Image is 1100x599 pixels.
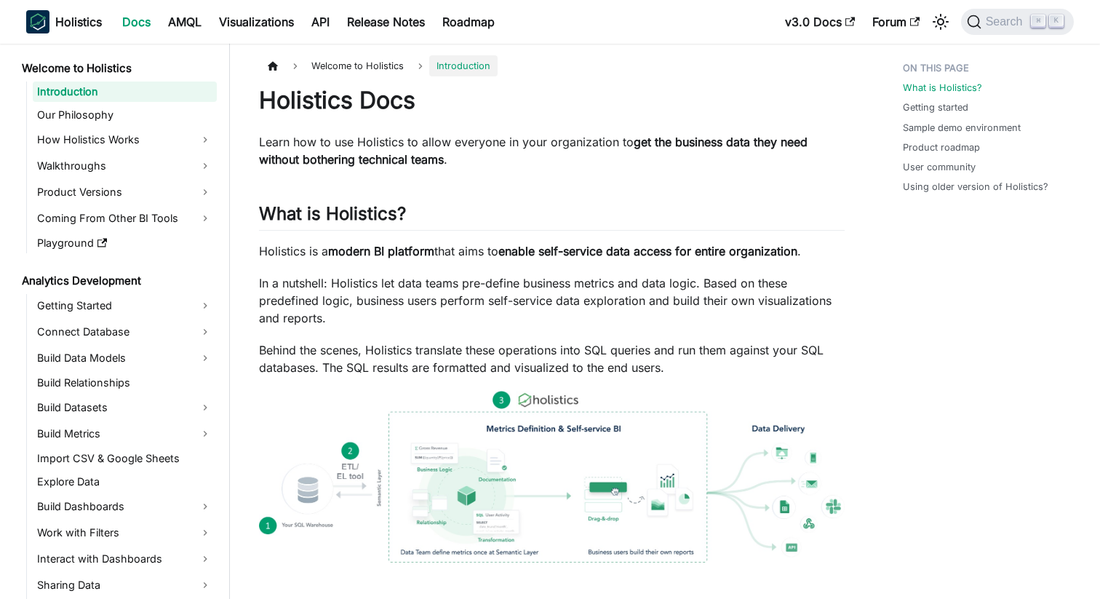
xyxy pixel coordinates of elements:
[26,10,102,33] a: HolisticsHolistics
[26,10,49,33] img: Holistics
[259,242,845,260] p: Holistics is a that aims to .
[33,181,217,204] a: Product Versions
[259,391,845,563] img: How Holistics fits in your Data Stack
[33,574,217,597] a: Sharing Data
[17,58,217,79] a: Welcome to Holistics
[903,160,976,174] a: User community
[303,10,338,33] a: API
[259,55,287,76] a: Home page
[1049,15,1064,28] kbd: K
[259,341,845,376] p: Behind the scenes, Holistics translate these operations into SQL queries and run them against you...
[33,472,217,492] a: Explore Data
[33,105,217,125] a: Our Philosophy
[903,180,1048,194] a: Using older version of Holistics?
[33,521,217,544] a: Work with Filters
[33,128,217,151] a: How Holistics Works
[33,396,217,419] a: Build Datasets
[981,15,1032,28] span: Search
[1031,15,1045,28] kbd: ⌘
[338,10,434,33] a: Release Notes
[903,121,1021,135] a: Sample demo environment
[33,82,217,102] a: Introduction
[55,13,102,31] b: Holistics
[33,154,217,178] a: Walkthroughs
[328,244,434,258] strong: modern BI platform
[33,294,217,317] a: Getting Started
[33,448,217,469] a: Import CSV & Google Sheets
[864,10,928,33] a: Forum
[259,86,845,115] h1: Holistics Docs
[17,271,217,291] a: Analytics Development
[961,9,1074,35] button: Search (Command+K)
[33,547,217,571] a: Interact with Dashboards
[159,10,210,33] a: AMQL
[33,207,217,230] a: Coming From Other BI Tools
[259,203,845,231] h2: What is Holistics?
[259,133,845,168] p: Learn how to use Holistics to allow everyone in your organization to .
[33,346,217,370] a: Build Data Models
[434,10,503,33] a: Roadmap
[776,10,864,33] a: v3.0 Docs
[259,55,845,76] nav: Breadcrumbs
[33,422,217,445] a: Build Metrics
[33,495,217,518] a: Build Dashboards
[33,233,217,253] a: Playground
[259,274,845,327] p: In a nutshell: Holistics let data teams pre-define business metrics and data logic. Based on thes...
[33,320,217,344] a: Connect Database
[903,81,982,95] a: What is Holistics?
[113,10,159,33] a: Docs
[210,10,303,33] a: Visualizations
[929,10,952,33] button: Switch between dark and light mode (currently light mode)
[903,100,968,114] a: Getting started
[304,55,411,76] span: Welcome to Holistics
[12,44,230,599] nav: Docs sidebar
[903,140,980,154] a: Product roadmap
[498,244,797,258] strong: enable self-service data access for entire organization
[429,55,498,76] span: Introduction
[33,373,217,393] a: Build Relationships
